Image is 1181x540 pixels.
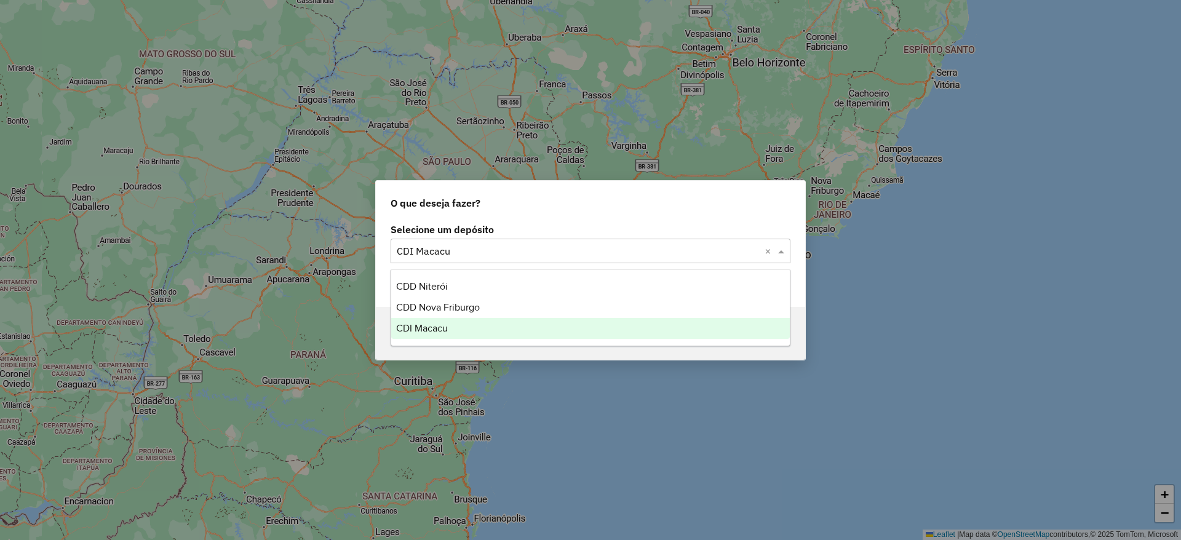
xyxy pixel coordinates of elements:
span: O que deseja fazer? [391,196,480,210]
ng-dropdown-panel: Options list [391,269,790,346]
span: Clear all [765,244,775,258]
span: CDD Niterói [396,281,448,292]
span: CDI Macacu [396,323,448,333]
label: Selecione um depósito [391,222,790,237]
span: CDD Nova Friburgo [396,302,480,312]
